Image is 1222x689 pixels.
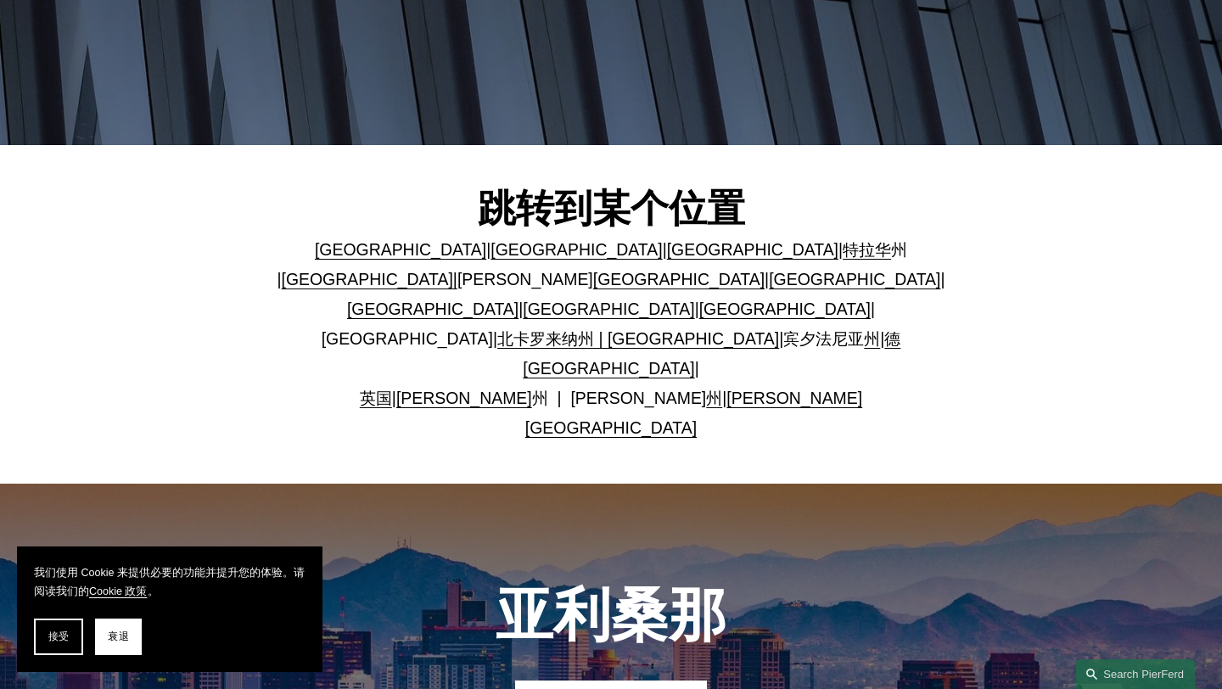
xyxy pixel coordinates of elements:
font: | [493,329,497,348]
font: | [695,300,699,318]
font: | [765,270,769,288]
section: Cookie 横幅 [17,546,322,672]
font: | [486,240,490,259]
a: 州 [706,389,722,407]
font: | [940,270,945,288]
button: 接受 [34,619,83,655]
a: [GEOGRAPHIC_DATA] [347,300,519,318]
a: [GEOGRAPHIC_DATA] [282,270,453,288]
font: 州 | [277,240,916,288]
font: | [838,240,843,259]
a: [GEOGRAPHIC_DATA] [593,270,765,288]
a: [GEOGRAPHIC_DATA] [523,300,694,318]
font: | [519,300,523,318]
font: | [695,359,699,378]
a: [GEOGRAPHIC_DATA] [667,240,838,259]
font: 衰退 [108,630,128,642]
font: | [880,329,884,348]
a: | [453,270,457,288]
a: [GEOGRAPHIC_DATA] [699,300,871,318]
a: Cookie 政策 [89,585,148,597]
font: 州 | [PERSON_NAME] [532,389,707,407]
font: 。 [148,585,159,597]
a: 英国 [360,389,392,407]
font: | [779,329,783,348]
font: 我们使用 Cookie 来提供必要的功能并提升您的体验。请阅读我们的 [34,567,305,598]
button: 衰退 [95,619,141,655]
font: | [663,240,667,259]
font: 跳转到某个位置 [478,187,745,230]
a: [GEOGRAPHIC_DATA] [490,240,662,259]
a: 北卡罗来纳 [497,329,578,348]
a: 州 | [GEOGRAPHIC_DATA] [578,329,779,348]
a: [PERSON_NAME] [396,389,532,407]
font: | [722,389,726,407]
font: | [392,389,396,407]
font: 宾夕法尼亚 [783,329,864,348]
a: 特拉华 [843,240,891,259]
a: 州 [864,329,880,348]
a: [GEOGRAPHIC_DATA] [315,240,486,259]
font: 接受 [48,630,69,642]
font: [PERSON_NAME] [457,270,593,288]
a: [GEOGRAPHIC_DATA] [769,270,940,288]
font: 亚利桑那 [496,583,726,647]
